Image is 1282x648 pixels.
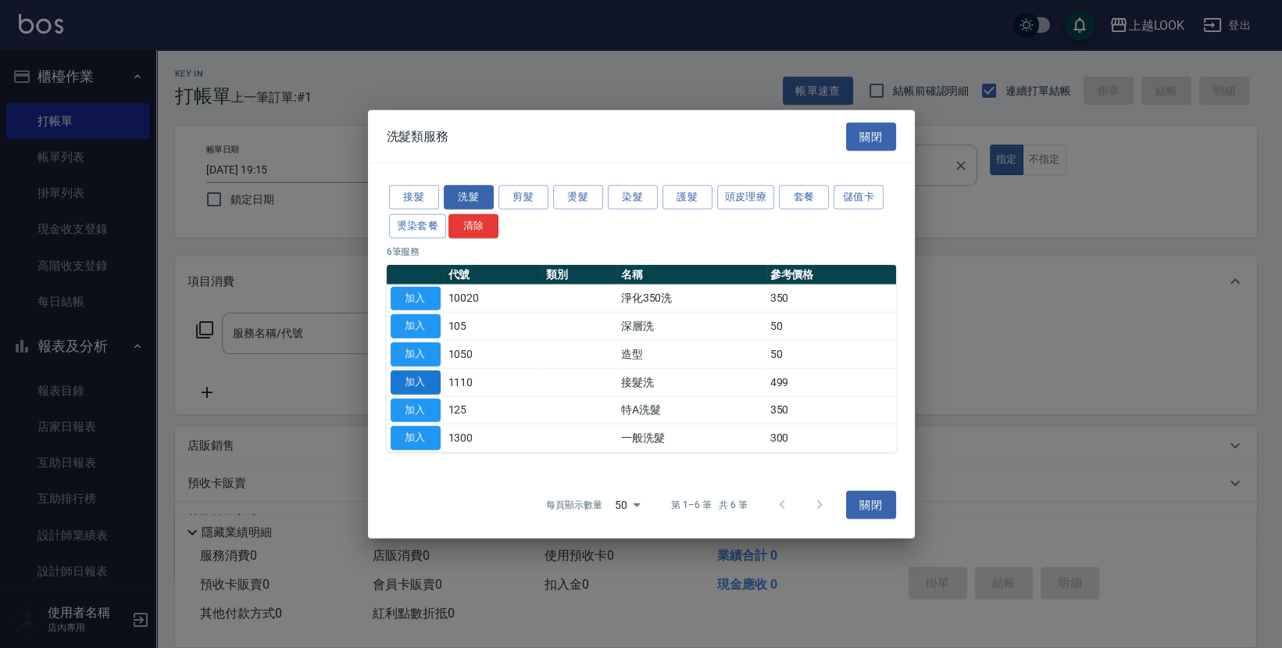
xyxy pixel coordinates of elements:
[766,264,896,285] th: 參考價格
[391,398,441,422] button: 加入
[445,340,543,368] td: 1050
[608,185,658,209] button: 染髮
[766,368,896,396] td: 499
[391,286,441,310] button: 加入
[846,491,896,520] button: 關閉
[671,498,747,512] p: 第 1–6 筆 共 6 筆
[617,368,766,396] td: 接髮洗
[766,424,896,452] td: 300
[609,484,646,526] div: 50
[617,396,766,424] td: 特A洗髮
[617,340,766,368] td: 造型
[391,370,441,394] button: 加入
[546,498,602,512] p: 每頁顯示數量
[391,314,441,338] button: 加入
[542,264,617,285] th: 類別
[445,264,543,285] th: 代號
[445,396,543,424] td: 125
[387,128,449,144] span: 洗髮類服務
[445,312,543,340] td: 105
[617,312,766,340] td: 深層洗
[448,213,498,238] button: 清除
[387,244,896,258] p: 6 筆服務
[617,424,766,452] td: 一般洗髮
[766,340,896,368] td: 50
[766,396,896,424] td: 350
[389,213,447,238] button: 燙染套餐
[617,264,766,285] th: 名稱
[445,424,543,452] td: 1300
[391,342,441,367] button: 加入
[846,122,896,151] button: 關閉
[662,185,712,209] button: 護髮
[766,312,896,340] td: 50
[498,185,548,209] button: 剪髮
[553,185,603,209] button: 燙髮
[766,285,896,313] td: 350
[834,185,884,209] button: 儲值卡
[717,185,775,209] button: 頭皮理療
[779,185,829,209] button: 套餐
[389,185,439,209] button: 接髮
[445,285,543,313] td: 10020
[391,426,441,450] button: 加入
[445,368,543,396] td: 1110
[444,185,494,209] button: 洗髮
[617,285,766,313] td: 淨化350洗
